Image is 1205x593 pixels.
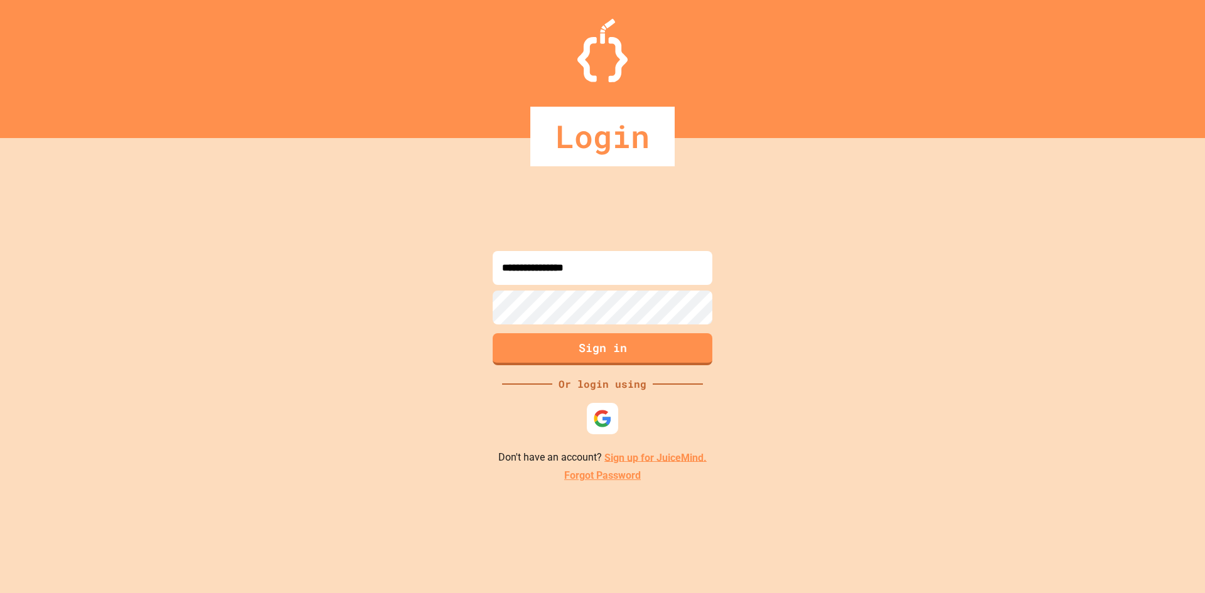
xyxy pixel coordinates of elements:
[577,19,628,82] img: Logo.svg
[564,468,641,483] a: Forgot Password
[498,450,707,466] p: Don't have an account?
[493,333,712,365] button: Sign in
[530,107,675,166] div: Login
[604,451,707,463] a: Sign up for JuiceMind.
[593,409,612,428] img: google-icon.svg
[552,377,653,392] div: Or login using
